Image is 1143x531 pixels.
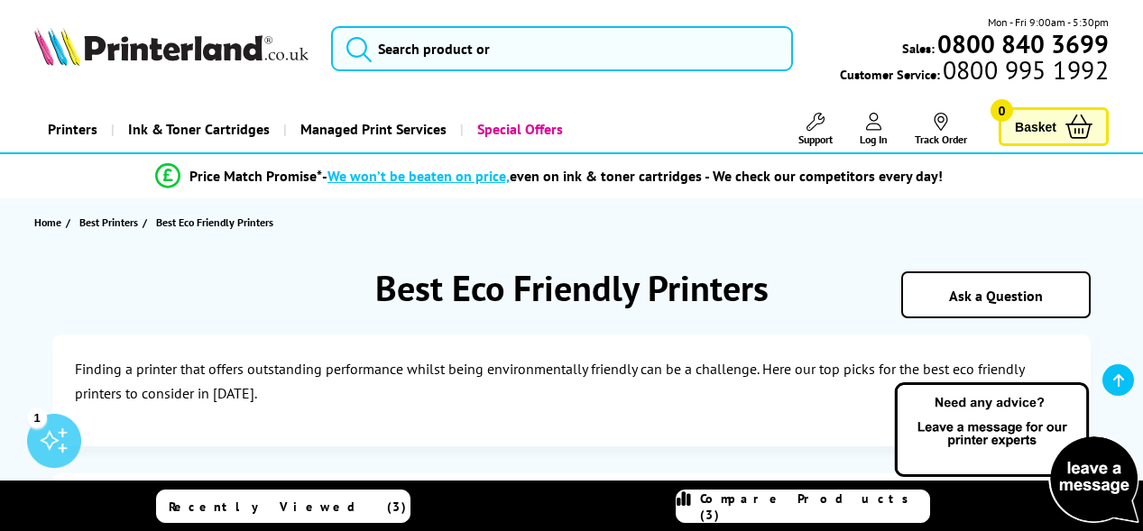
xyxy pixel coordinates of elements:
span: We won’t be beaten on price, [327,167,510,185]
span: Ink & Toner Cartridges [128,106,270,152]
span: Compare Products (3) [700,490,929,523]
a: Basket 0 [999,107,1109,146]
span: Basket [1015,114,1056,139]
div: 1 [27,407,47,427]
span: 0 [991,99,1013,122]
a: Printers [34,106,111,152]
a: Recently Viewed (3) [156,490,410,523]
li: modal_Promise [9,160,1089,192]
a: Best Eco Friendly Printers [156,213,278,232]
div: - even on ink & toner cartridges - We check our competitors every day! [322,167,943,185]
span: 0800 995 1992 [940,61,1109,78]
a: 0800 840 3699 [935,35,1109,52]
img: Open Live Chat window [890,380,1143,527]
a: Ask a Question [949,287,1043,305]
a: Special Offers [460,106,576,152]
a: Best Printers [79,213,143,232]
a: Track Order [915,113,967,146]
img: Printerland Logo [34,27,309,66]
span: Price Match Promise* [189,167,322,185]
a: Ink & Toner Cartridges [111,106,283,152]
span: Best Printers [79,213,138,232]
span: Best Eco Friendly Printers [156,213,273,232]
input: Search product or [331,26,793,71]
h1: Best Eco Friendly Printers [52,264,1091,311]
a: Support [798,113,833,146]
span: Sales: [902,40,935,57]
span: Support [798,133,833,146]
a: Home [34,213,66,232]
span: Mon - Fri 9:00am - 5:30pm [988,14,1109,31]
a: Log In [860,113,888,146]
span: Customer Service: [840,61,1109,83]
a: Managed Print Services [283,106,460,152]
b: 0800 840 3699 [937,27,1109,60]
p: Finding a printer that offers outstanding performance whilst being environmentally friendly can b... [75,357,1068,406]
span: Home [34,213,61,232]
span: Recently Viewed (3) [169,499,407,515]
a: Compare Products (3) [676,490,930,523]
a: Printerland Logo [34,27,309,69]
span: Log In [860,133,888,146]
